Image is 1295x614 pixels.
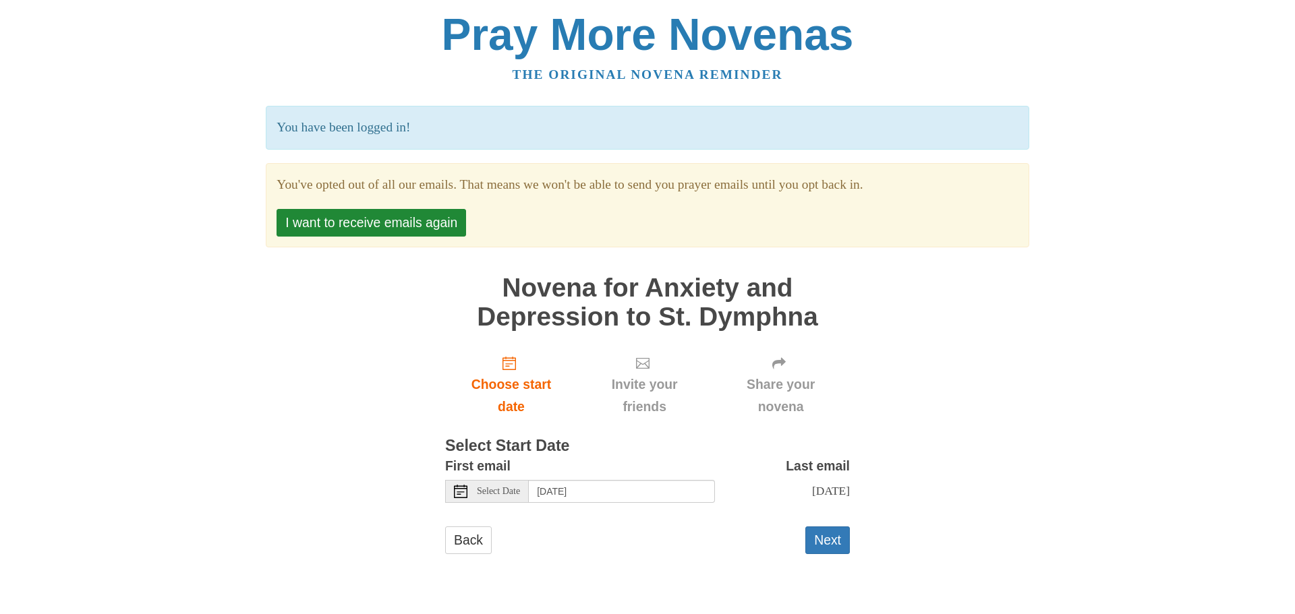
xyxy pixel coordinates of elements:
[445,274,850,331] h1: Novena for Anxiety and Depression to St. Dymphna
[812,484,850,497] span: [DATE]
[445,455,511,477] label: First email
[591,373,698,418] span: Invite your friends
[277,209,466,237] button: I want to receive emails again
[577,344,712,425] div: Click "Next" to confirm your start date first.
[445,526,492,554] a: Back
[459,373,564,418] span: Choose start date
[477,487,520,496] span: Select Date
[445,344,577,425] a: Choose start date
[725,373,836,418] span: Share your novena
[513,67,783,82] a: The original novena reminder
[712,344,850,425] div: Click "Next" to confirm your start date first.
[445,437,850,455] h3: Select Start Date
[277,174,1018,196] section: You've opted out of all our emails. That means we won't be able to send you prayer emails until y...
[805,526,850,554] button: Next
[266,106,1029,150] p: You have been logged in!
[786,455,850,477] label: Last email
[442,9,854,59] a: Pray More Novenas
